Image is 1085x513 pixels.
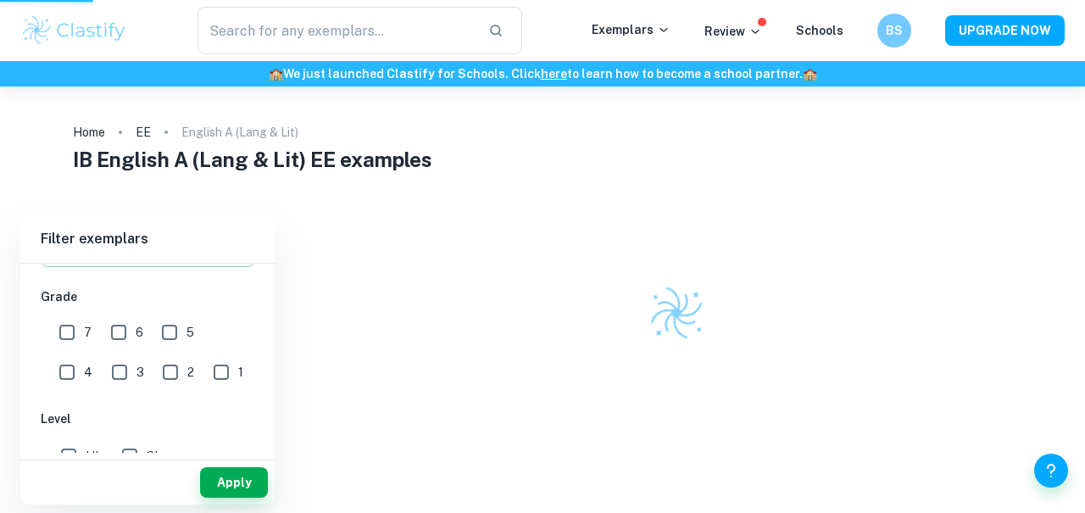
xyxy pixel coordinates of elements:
span: 7 [84,323,92,342]
p: Review [704,22,762,41]
button: UPGRADE NOW [945,15,1065,46]
span: 1 [238,363,243,382]
span: 🏫 [803,67,817,81]
h6: Level [41,410,254,428]
h6: BS [885,21,904,40]
span: 3 [136,363,144,382]
h6: Grade [41,287,254,306]
img: Clastify logo [644,281,709,345]
button: Help and Feedback [1034,454,1068,488]
span: SL [147,447,161,466]
p: English A (Lang & Lit) [181,123,298,142]
h1: IB English A (Lang & Lit) EE examples [73,144,1013,175]
button: Apply [200,467,268,498]
span: HL [86,447,102,466]
a: EE [136,120,151,144]
span: 5 [186,323,194,342]
span: 2 [187,363,194,382]
a: Schools [796,24,843,37]
h6: Filter exemplars [20,215,275,263]
button: BS [877,14,911,47]
input: Search for any exemplars... [198,7,475,54]
a: Home [73,120,105,144]
h6: We just launched Clastify for Schools. Click to learn how to become a school partner. [3,64,1082,83]
img: Clastify logo [20,14,128,47]
p: Exemplars [592,20,670,39]
a: here [541,67,567,81]
span: 6 [136,323,143,342]
span: 4 [84,363,92,382]
span: 🏫 [269,67,283,81]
